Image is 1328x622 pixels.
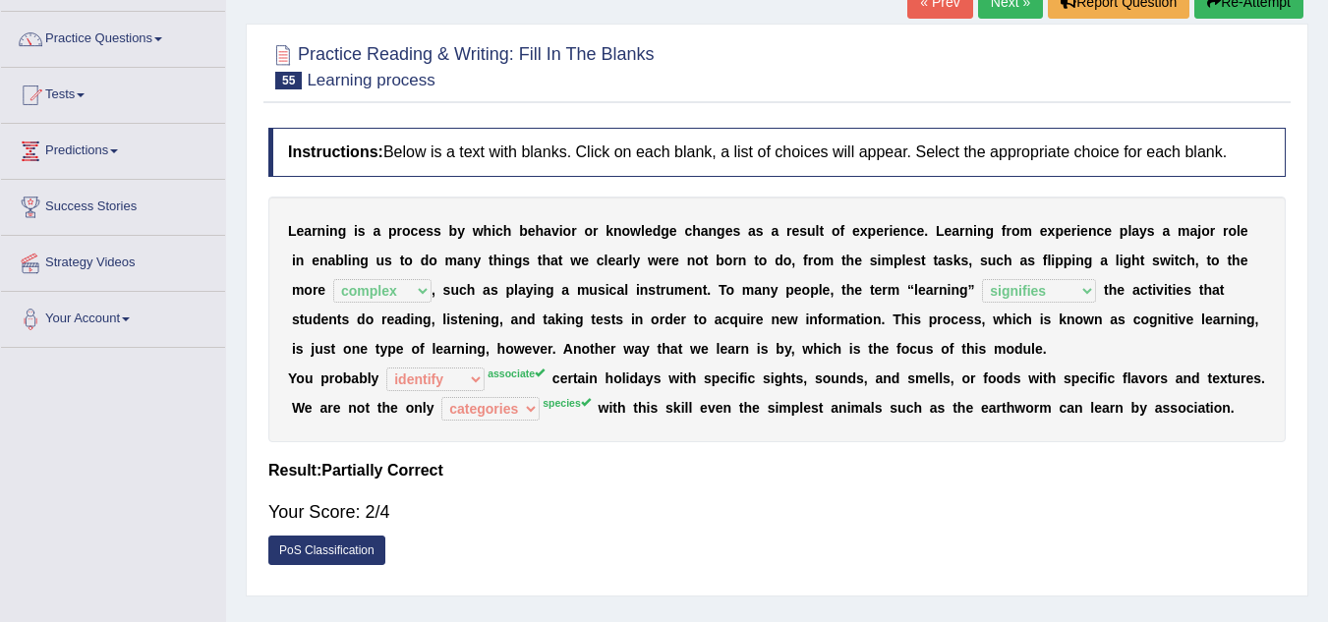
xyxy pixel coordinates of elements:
[968,253,972,268] b: ,
[846,253,855,268] b: h
[304,223,312,239] b: a
[946,253,953,268] b: s
[577,282,589,298] b: m
[400,253,405,268] b: t
[938,253,946,268] b: a
[1019,253,1027,268] b: a
[1175,253,1180,268] b: t
[803,253,808,268] b: f
[1048,223,1056,239] b: x
[457,253,465,268] b: a
[411,223,419,239] b: c
[771,282,779,298] b: y
[426,223,433,239] b: s
[830,282,834,298] b: ,
[358,223,366,239] b: s
[465,253,474,268] b: n
[493,253,502,268] b: h
[1,12,225,61] a: Practice Questions
[854,253,862,268] b: e
[701,223,709,239] b: a
[1195,253,1199,268] b: ,
[659,253,666,268] b: e
[518,282,526,298] b: a
[1,292,225,341] a: Your Account
[756,223,764,239] b: s
[1237,223,1241,239] b: l
[742,282,754,298] b: m
[1232,253,1241,268] b: h
[921,253,926,268] b: t
[1131,223,1139,239] b: a
[1004,253,1012,268] b: h
[716,253,724,268] b: b
[819,282,823,298] b: l
[977,223,986,239] b: n
[589,282,598,298] b: u
[542,253,550,268] b: h
[449,223,458,239] b: b
[1228,223,1237,239] b: o
[629,253,633,268] b: l
[491,223,495,239] b: i
[889,223,893,239] b: i
[606,282,609,298] b: i
[376,253,385,268] b: u
[514,253,523,268] b: g
[473,253,481,268] b: y
[783,253,792,268] b: o
[875,282,883,298] b: e
[725,223,733,239] b: e
[312,253,319,268] b: e
[404,253,413,268] b: o
[704,253,709,268] b: t
[297,223,305,239] b: e
[1131,253,1140,268] b: h
[695,253,704,268] b: o
[1120,253,1124,268] b: i
[288,143,383,160] b: Instructions:
[988,253,997,268] b: u
[1043,253,1048,268] b: f
[551,223,559,239] b: v
[876,223,884,239] b: e
[799,223,807,239] b: s
[418,223,426,239] b: e
[558,253,563,268] b: t
[1189,223,1197,239] b: a
[1088,223,1097,239] b: n
[1,236,225,285] a: Strategy Videos
[661,282,665,298] b: r
[724,253,733,268] b: o
[900,223,909,239] b: n
[785,282,794,298] b: p
[952,223,959,239] b: a
[1139,223,1147,239] b: y
[694,282,703,298] b: n
[1,124,225,173] a: Predictions
[483,282,491,298] b: a
[584,223,593,239] b: o
[846,282,855,298] b: h
[933,253,938,268] b: t
[907,282,914,298] b: “
[571,223,576,239] b: r
[318,223,326,239] b: n
[459,282,467,298] b: c
[1162,223,1170,239] b: a
[759,253,768,268] b: o
[645,223,653,239] b: e
[786,223,791,239] b: r
[536,223,545,239] b: h
[559,223,563,239] b: i
[669,223,677,239] b: e
[505,253,514,268] b: n
[397,223,402,239] b: r
[860,223,868,239] b: x
[313,282,318,298] b: r
[791,253,795,268] b: ,
[1241,253,1248,268] b: e
[939,282,948,298] b: n
[292,282,304,298] b: m
[905,253,913,268] b: e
